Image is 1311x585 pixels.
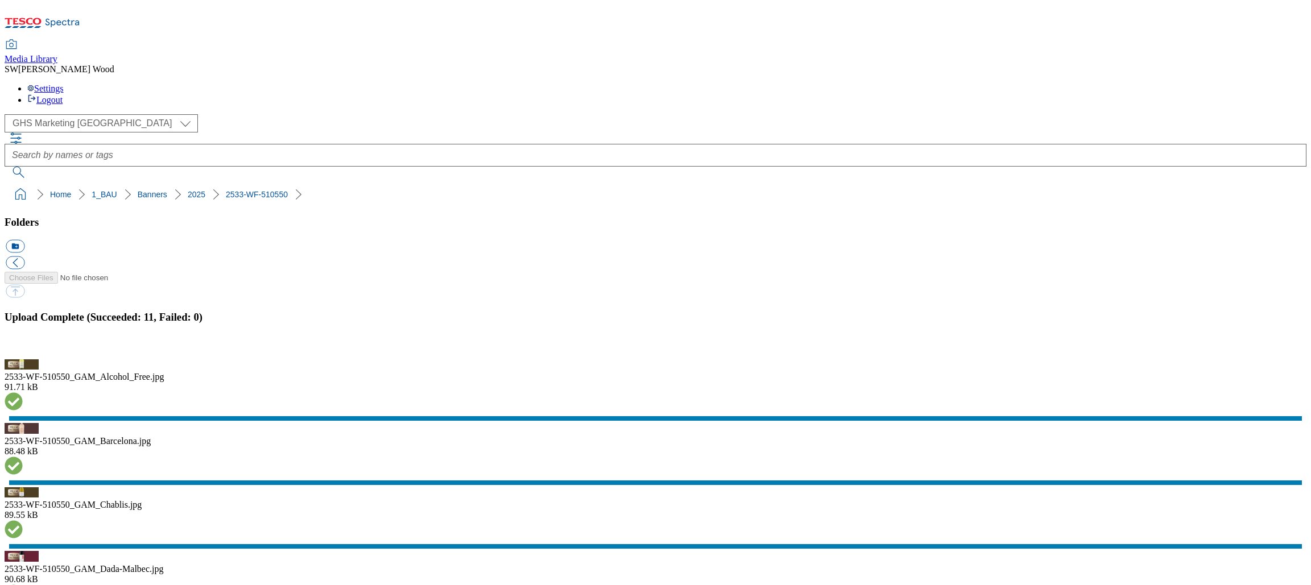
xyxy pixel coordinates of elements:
[27,84,64,93] a: Settings
[5,144,1306,167] input: Search by names or tags
[5,64,18,74] span: SW
[226,190,288,199] a: 2533-WF-510550
[5,564,1306,574] div: 2533-WF-510550_GAM_Dada-Malbec.jpg
[5,382,1306,392] div: 91.71 kB
[18,64,114,74] span: [PERSON_NAME] Wood
[5,311,1306,323] h3: Upload Complete (Succeeded: 11, Failed: 0)
[188,190,205,199] a: 2025
[5,54,57,64] span: Media Library
[5,359,39,370] img: preview
[138,190,167,199] a: Banners
[5,372,1306,382] div: 2533-WF-510550_GAM_Alcohol_Free.jpg
[5,574,1306,584] div: 90.68 kB
[5,423,39,433] img: preview
[5,510,1306,520] div: 89.55 kB
[5,487,39,497] img: preview
[5,40,57,64] a: Media Library
[11,185,30,204] a: home
[5,551,39,561] img: preview
[27,95,63,105] a: Logout
[92,190,117,199] a: 1_BAU
[5,216,1306,229] h3: Folders
[5,184,1306,205] nav: breadcrumb
[50,190,71,199] a: Home
[5,436,1306,446] div: 2533-WF-510550_GAM_Barcelona.jpg
[5,500,1306,510] div: 2533-WF-510550_GAM_Chablis.jpg
[5,446,1306,457] div: 88.48 kB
